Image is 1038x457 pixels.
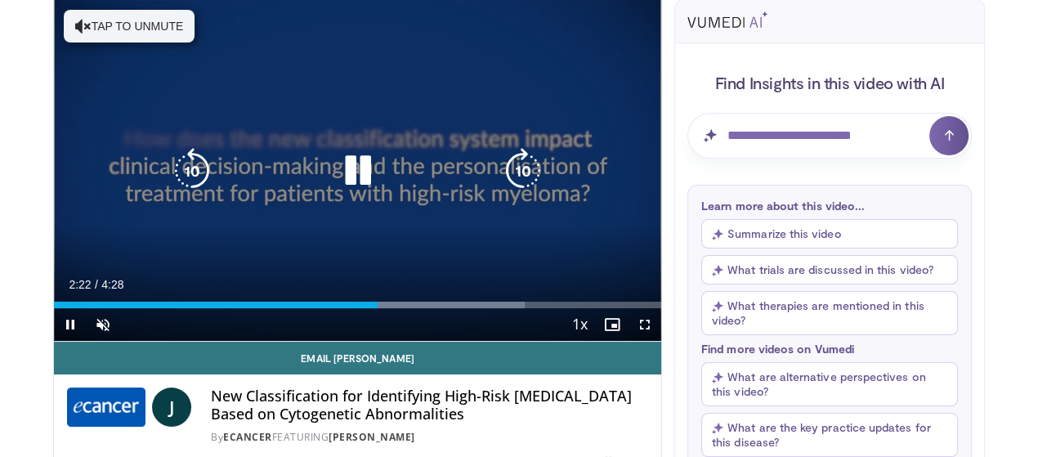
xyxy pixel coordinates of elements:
[95,278,98,291] span: /
[69,278,91,291] span: 2:22
[223,430,272,444] a: ecancer
[152,388,191,427] a: J
[701,219,958,249] button: Summarize this video
[563,308,596,341] button: Playback Rate
[54,308,87,341] button: Pause
[596,308,629,341] button: Enable picture-in-picture mode
[67,388,145,427] img: ecancer
[211,388,648,423] h4: New Classification for Identifying High-Risk [MEDICAL_DATA] Based on Cytogenetic Abnormalities
[87,308,119,341] button: Unmute
[687,11,767,28] img: vumedi-ai-logo.svg
[701,413,958,457] button: What are the key practice updates for this disease?
[629,308,661,341] button: Fullscreen
[687,113,972,159] input: Question for AI
[101,278,123,291] span: 4:28
[701,199,958,213] p: Learn more about this video...
[211,430,648,445] div: By FEATURING
[687,72,972,93] h4: Find Insights in this video with AI
[701,342,958,356] p: Find more videos on Vumedi
[54,342,661,374] a: Email [PERSON_NAME]
[701,255,958,285] button: What trials are discussed in this video?
[329,430,415,444] a: [PERSON_NAME]
[701,362,958,406] button: What are alternative perspectives on this video?
[54,302,661,308] div: Progress Bar
[701,291,958,335] button: What therapies are mentioned in this video?
[64,10,195,43] button: Tap to unmute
